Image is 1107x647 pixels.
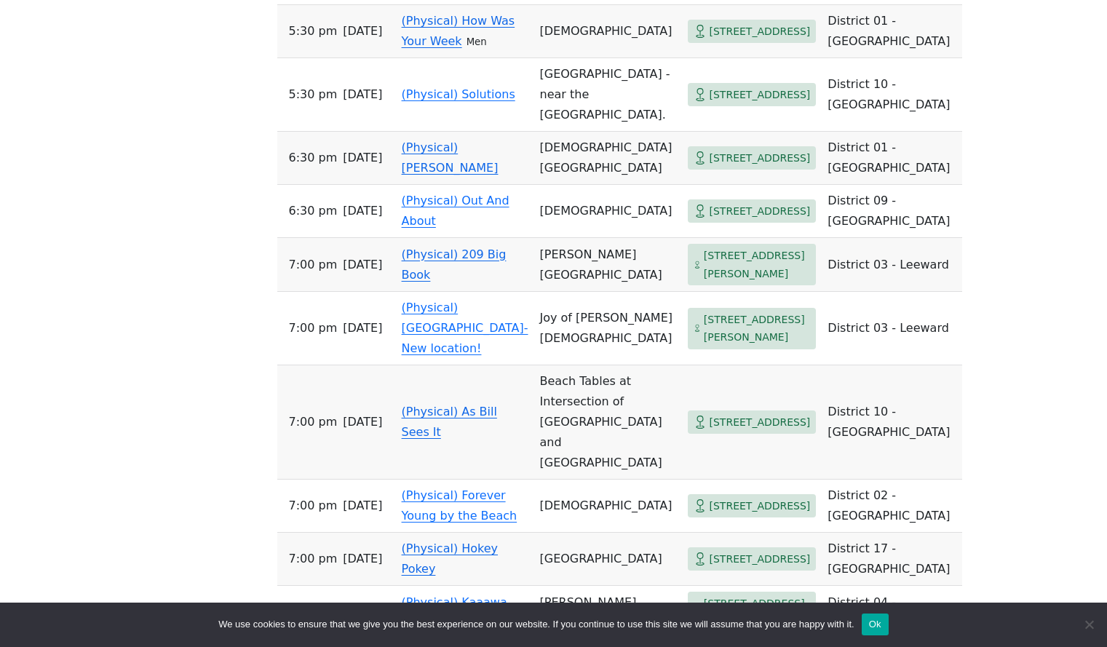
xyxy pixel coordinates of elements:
[710,550,811,568] span: [STREET_ADDRESS]
[822,5,961,58] td: District 01 - [GEOGRAPHIC_DATA]
[289,549,338,569] span: 7:00 PM
[289,496,338,516] span: 7:00 PM
[343,549,382,569] span: [DATE]
[710,86,811,104] span: [STREET_ADDRESS]
[534,5,682,58] td: [DEMOGRAPHIC_DATA]
[534,365,682,480] td: Beach Tables at Intersection of [GEOGRAPHIC_DATA] and [GEOGRAPHIC_DATA]
[402,247,507,282] a: (Physical) 209 Big Book
[822,292,961,365] td: District 03 - Leeward
[822,185,961,238] td: District 09 - [GEOGRAPHIC_DATA]
[822,365,961,480] td: District 10 - [GEOGRAPHIC_DATA]
[534,292,682,365] td: Joy of [PERSON_NAME][DEMOGRAPHIC_DATA]
[704,247,811,282] span: [STREET_ADDRESS][PERSON_NAME]
[289,21,338,41] span: 5:30 PM
[402,541,498,576] a: (Physical) Hokey Pokey
[862,614,889,635] button: Ok
[343,148,382,168] span: [DATE]
[534,480,682,533] td: [DEMOGRAPHIC_DATA]
[402,14,515,48] a: (Physical) How Was Your Week
[343,255,382,275] span: [DATE]
[822,533,961,586] td: District 17 - [GEOGRAPHIC_DATA]
[402,488,517,523] a: (Physical) Forever Young by the Beach
[534,586,682,640] td: [PERSON_NAME][GEOGRAPHIC_DATA]
[822,58,961,132] td: District 10 - [GEOGRAPHIC_DATA]
[704,311,811,346] span: [STREET_ADDRESS][PERSON_NAME]
[704,595,811,630] span: [STREET_ADDRESS][PERSON_NAME]
[534,58,682,132] td: [GEOGRAPHIC_DATA] - near the [GEOGRAPHIC_DATA].
[1082,617,1096,632] span: No
[343,496,382,516] span: [DATE]
[343,21,382,41] span: [DATE]
[710,202,811,221] span: [STREET_ADDRESS]
[289,412,338,432] span: 7:00 PM
[402,87,515,101] a: (Physical) Solutions
[402,194,509,228] a: (Physical) Out And About
[218,617,854,632] span: We use cookies to ensure that we give you the best experience on our website. If you continue to ...
[822,480,961,533] td: District 02 - [GEOGRAPHIC_DATA]
[534,132,682,185] td: [DEMOGRAPHIC_DATA][GEOGRAPHIC_DATA]
[534,533,682,586] td: [GEOGRAPHIC_DATA]
[289,84,338,105] span: 5:30 PM
[822,238,961,292] td: District 03 - Leeward
[289,255,338,275] span: 7:00 PM
[710,413,811,432] span: [STREET_ADDRESS]
[402,405,497,439] a: (Physical) As Bill Sees It
[343,201,382,221] span: [DATE]
[534,185,682,238] td: [DEMOGRAPHIC_DATA]
[402,301,528,355] a: (Physical) [GEOGRAPHIC_DATA]- New location!
[289,201,338,221] span: 6:30 PM
[402,140,499,175] a: (Physical) [PERSON_NAME]
[710,23,811,41] span: [STREET_ADDRESS]
[289,148,338,168] span: 6:30 PM
[467,36,487,47] small: Men
[343,84,382,105] span: [DATE]
[289,318,338,338] span: 7:00 PM
[710,497,811,515] span: [STREET_ADDRESS]
[343,318,382,338] span: [DATE]
[402,595,507,630] a: (Physical) Kaaawa Discussions
[822,586,961,640] td: District 04 - Windward
[534,238,682,292] td: [PERSON_NAME][GEOGRAPHIC_DATA]
[822,132,961,185] td: District 01 - [GEOGRAPHIC_DATA]
[710,149,811,167] span: [STREET_ADDRESS]
[343,412,382,432] span: [DATE]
